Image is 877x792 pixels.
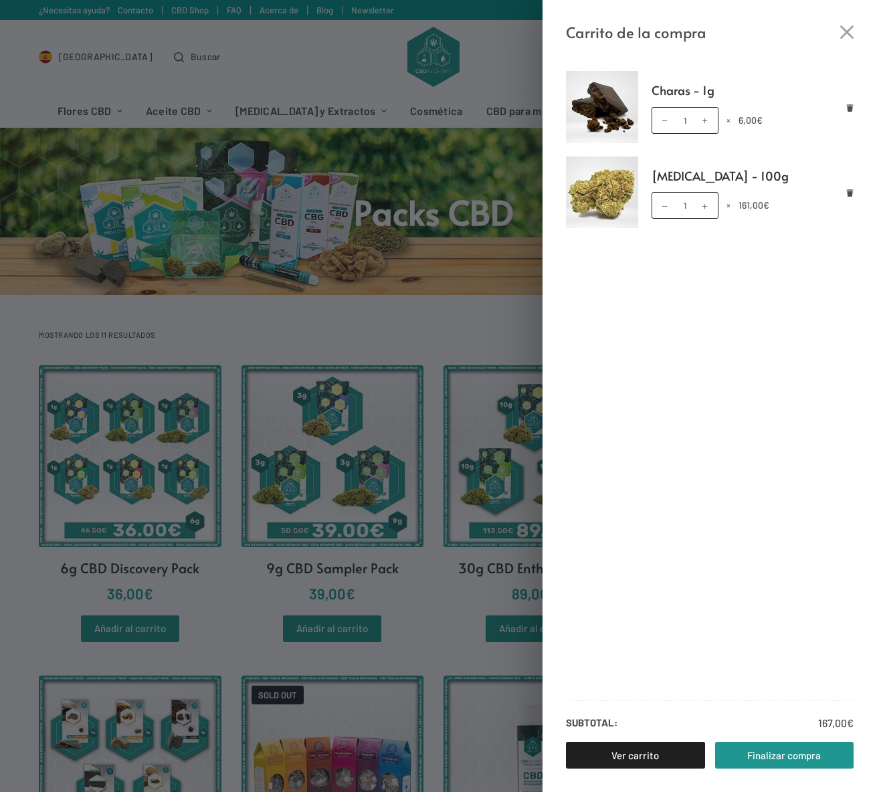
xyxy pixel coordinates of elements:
bdi: 161,00 [739,199,769,211]
input: Cantidad de productos [652,192,718,219]
a: Finalizar compra [715,742,854,769]
a: Eliminar Charas - 1g del carrito [846,104,854,111]
span: Carrito de la compra [566,20,706,44]
a: [MEDICAL_DATA] - 100g [652,166,854,186]
input: Cantidad de productos [652,107,718,134]
strong: Subtotal: [566,714,617,732]
span: € [763,199,769,211]
bdi: 167,00 [818,716,854,729]
span: € [757,114,763,126]
a: Ver carrito [566,742,705,769]
span: × [726,114,730,126]
a: Eliminar Amnesia - 100g del carrito [846,189,854,196]
button: Cerrar el cajón del carrito [840,25,854,39]
a: Charas - 1g [652,80,854,100]
bdi: 6,00 [739,114,763,126]
span: € [847,716,854,729]
span: × [726,199,730,211]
